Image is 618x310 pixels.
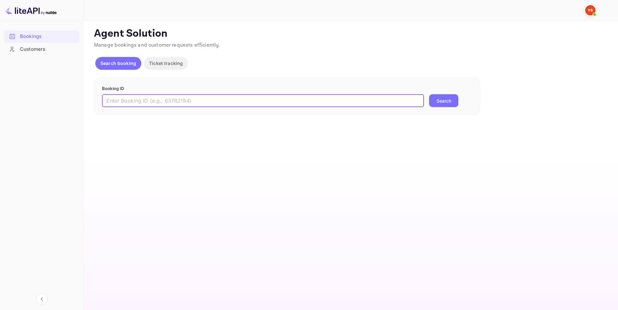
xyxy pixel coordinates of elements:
p: Ticket tracking [149,60,183,67]
div: Customers [4,43,80,56]
button: Collapse navigation [36,293,48,305]
div: Customers [20,46,76,53]
img: Yandex Support [585,5,595,15]
p: Booking ID [102,86,472,92]
div: Bookings [4,30,80,43]
div: Bookings [20,33,76,40]
span: Manage bookings and customer requests efficiently. [94,42,220,49]
img: LiteAPI logo [5,5,57,15]
a: Customers [4,43,80,55]
p: Agent Solution [94,27,606,40]
button: Search [429,94,458,107]
p: Search booking [100,60,136,67]
a: Bookings [4,30,80,42]
input: Enter Booking ID (e.g., 63782194) [102,94,424,107]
